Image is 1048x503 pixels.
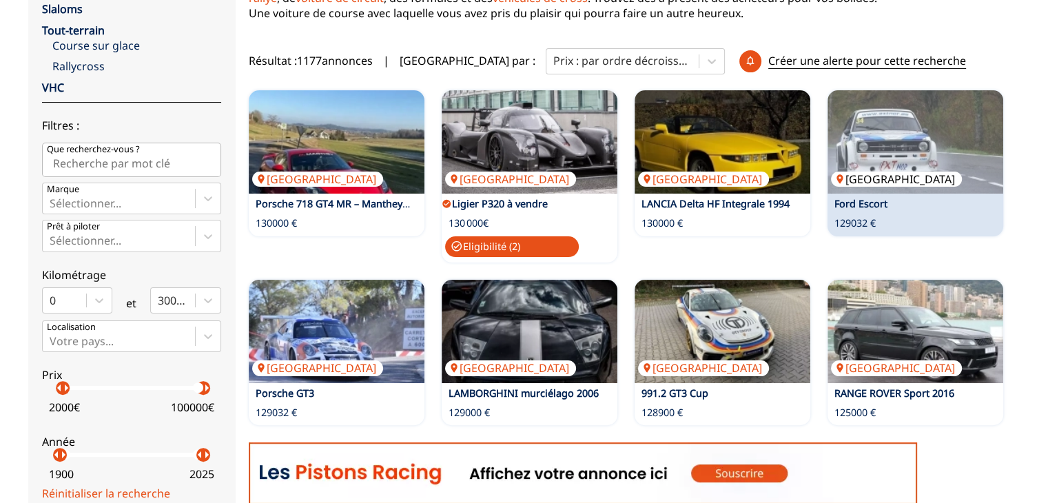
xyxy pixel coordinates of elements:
[452,197,548,210] a: Ligier P320 à vendre
[445,172,576,187] p: [GEOGRAPHIC_DATA]
[49,400,80,415] p: 2000 €
[42,23,105,38] a: Tout-terrain
[47,143,140,156] p: Que recherchez-vous ?
[828,90,1003,194] img: Ford Escort
[42,367,221,382] p: Prix
[641,197,790,210] a: LANCIA Delta HF Integrale 1994
[42,118,221,133] p: Filtres :
[171,400,214,415] p: 100000 €
[42,486,170,501] a: Réinitialiser la recherche
[52,38,221,53] a: Course sur glace
[834,216,876,230] p: 129032 €
[42,1,83,17] a: Slaloms
[445,360,576,376] p: [GEOGRAPHIC_DATA]
[828,280,1003,383] a: RANGE ROVER Sport 2016[GEOGRAPHIC_DATA]
[58,380,74,396] p: arrow_right
[635,280,810,383] img: 991.2 GT3 Cup
[834,387,954,400] a: RANGE ROVER Sport 2016
[638,172,769,187] p: [GEOGRAPHIC_DATA]
[158,294,161,307] input: 300000
[828,90,1003,194] a: Ford Escort[GEOGRAPHIC_DATA]
[47,183,79,196] p: Marque
[449,216,489,230] p: 130 000€
[47,220,100,233] p: Prêt à piloter
[256,406,297,420] p: 129032 €
[249,90,424,194] a: Porsche 718 GT4 MR – Manthey-Racing Paket[GEOGRAPHIC_DATA]
[50,197,52,209] input: MarqueSélectionner...
[50,294,52,307] input: 0
[828,280,1003,383] img: RANGE ROVER Sport 2016
[252,360,383,376] p: [GEOGRAPHIC_DATA]
[198,446,215,463] p: arrow_right
[192,380,208,396] p: arrow_left
[48,446,65,463] p: arrow_left
[42,143,221,177] input: Que recherchez-vous ?
[641,387,708,400] a: 991.2 GT3 Cup
[635,90,810,194] img: LANCIA Delta HF Integrale 1994
[641,406,683,420] p: 128900 €
[42,80,64,95] a: VHC
[256,197,466,210] a: Porsche 718 GT4 MR – Manthey-Racing Paket
[449,387,599,400] a: LAMBORGHINI murciélago 2006
[49,466,74,482] p: 1900
[51,380,68,396] p: arrow_left
[189,466,214,482] p: 2025
[47,321,96,333] p: Localisation
[52,59,221,74] a: Rallycross
[445,236,579,257] p: Eligibilité ( 2 )
[383,53,389,68] span: |
[442,90,617,194] img: Ligier P320 à vendre
[198,380,215,396] p: arrow_right
[768,53,966,69] p: Créer une alerte pour cette recherche
[252,172,383,187] p: [GEOGRAPHIC_DATA]
[834,406,876,420] p: 125000 €
[249,53,373,68] span: Résultat : 1177 annonces
[192,446,208,463] p: arrow_left
[249,280,424,383] img: Porsche GT3
[442,280,617,383] img: LAMBORGHINI murciélago 2006
[831,360,962,376] p: [GEOGRAPHIC_DATA]
[831,172,962,187] p: [GEOGRAPHIC_DATA]
[256,387,314,400] a: Porsche GT3
[256,216,297,230] p: 130000 €
[449,406,490,420] p: 129000 €
[442,280,617,383] a: LAMBORGHINI murciélago 2006[GEOGRAPHIC_DATA]
[50,335,52,347] input: Votre pays...
[400,53,535,68] p: [GEOGRAPHIC_DATA] par :
[42,434,221,449] p: Année
[635,90,810,194] a: LANCIA Delta HF Integrale 1994[GEOGRAPHIC_DATA]
[249,90,424,194] img: Porsche 718 GT4 MR – Manthey-Racing Paket
[451,240,463,253] span: check_circle
[635,280,810,383] a: 991.2 GT3 Cup[GEOGRAPHIC_DATA]
[249,280,424,383] a: Porsche GT3[GEOGRAPHIC_DATA]
[641,216,683,230] p: 130000 €
[55,446,72,463] p: arrow_right
[638,360,769,376] p: [GEOGRAPHIC_DATA]
[42,267,221,283] p: Kilométrage
[50,234,52,247] input: Prêt à piloterSélectionner...
[834,197,887,210] a: Ford Escort
[126,296,136,311] p: et
[442,90,617,194] a: Ligier P320 à vendre[GEOGRAPHIC_DATA]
